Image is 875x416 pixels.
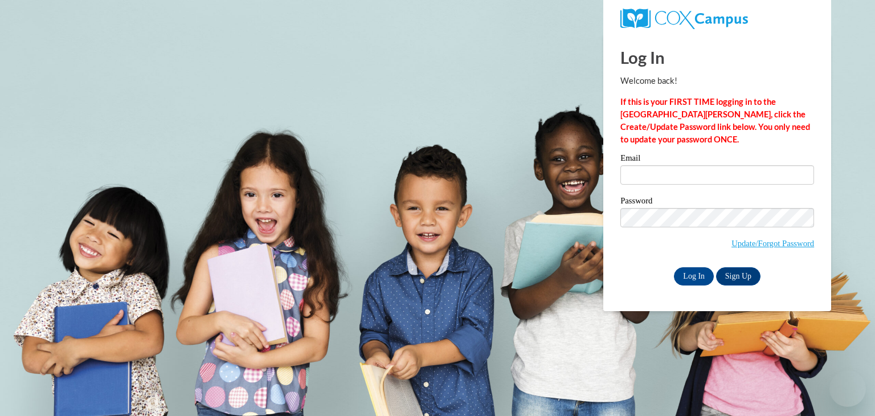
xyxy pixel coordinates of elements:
[620,75,814,87] p: Welcome back!
[620,154,814,165] label: Email
[620,197,814,208] label: Password
[674,267,714,286] input: Log In
[731,239,814,248] a: Update/Forgot Password
[620,9,814,29] a: COX Campus
[829,370,866,407] iframe: Button to launch messaging window
[620,46,814,69] h1: Log In
[620,9,748,29] img: COX Campus
[716,267,760,286] a: Sign Up
[620,97,810,144] strong: If this is your FIRST TIME logging in to the [GEOGRAPHIC_DATA][PERSON_NAME], click the Create/Upd...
